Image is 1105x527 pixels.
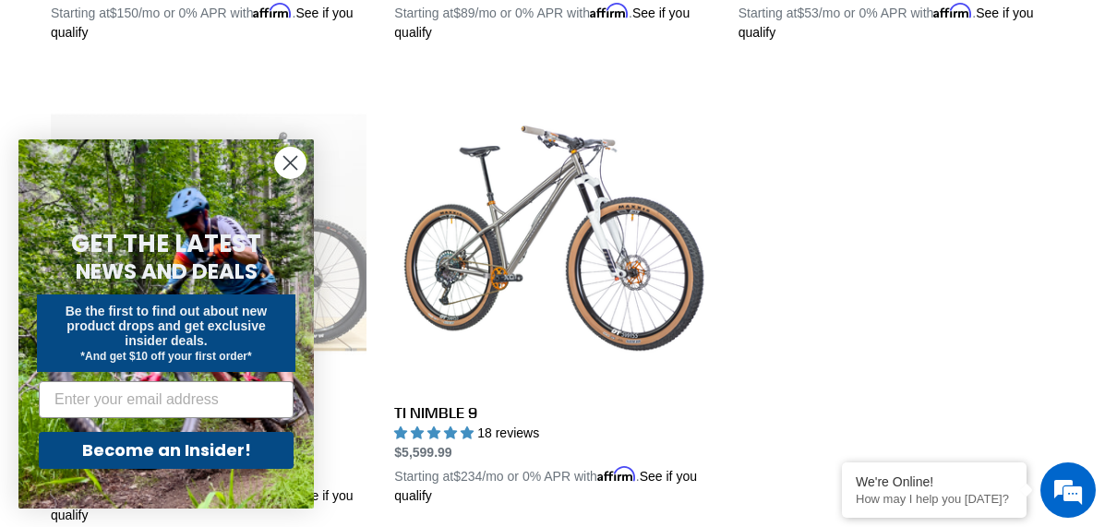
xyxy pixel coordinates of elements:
[856,492,1013,506] p: How may I help you today?
[39,432,294,469] button: Become an Insider!
[856,474,1013,489] div: We're Online!
[274,147,306,179] button: Close dialog
[80,350,251,363] span: *And get $10 off your first order*
[76,257,258,286] span: NEWS AND DEALS
[71,227,261,260] span: GET THE LATEST
[66,304,268,348] span: Be the first to find out about new product drops and get exclusive insider deals.
[39,381,294,418] input: Enter your email address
